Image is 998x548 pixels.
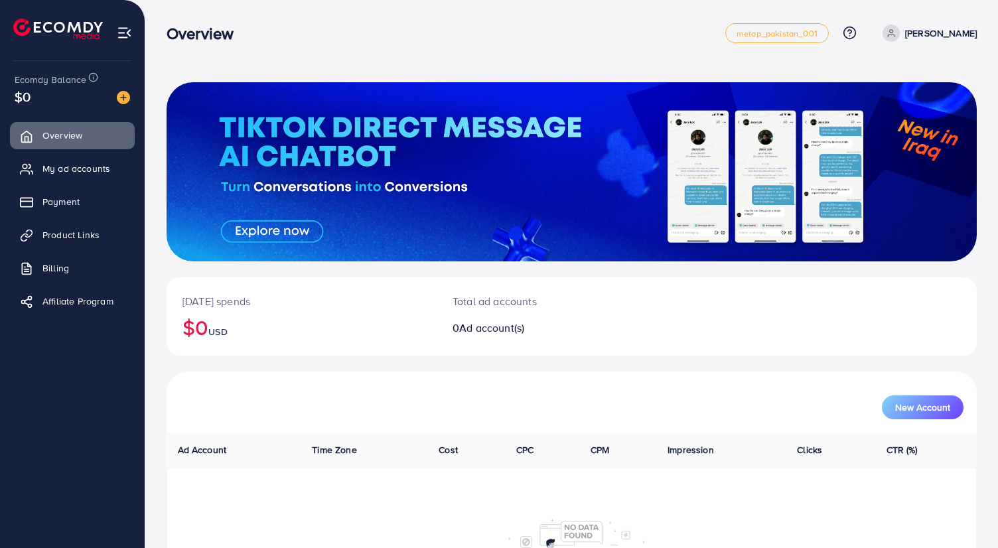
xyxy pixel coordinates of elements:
span: Clicks [797,443,822,456]
img: menu [117,25,132,40]
a: [PERSON_NAME] [877,25,977,42]
span: Time Zone [312,443,356,456]
span: CPC [516,443,534,456]
img: image [117,91,130,104]
button: New Account [882,395,963,419]
span: metap_pakistan_001 [737,29,818,38]
span: $0 [15,87,31,106]
span: Overview [42,129,82,142]
a: Overview [10,122,135,149]
span: Ad Account [178,443,227,456]
span: Product Links [42,228,100,241]
span: Ecomdy Balance [15,73,86,86]
p: Total ad accounts [453,293,623,309]
a: Affiliate Program [10,288,135,314]
span: USD [208,325,227,338]
span: Impression [668,443,714,456]
a: Payment [10,188,135,215]
span: Billing [42,261,69,275]
span: Cost [439,443,458,456]
a: Product Links [10,222,135,248]
span: Affiliate Program [42,295,113,308]
span: My ad accounts [42,162,110,175]
span: Payment [42,195,80,208]
a: metap_pakistan_001 [725,23,829,43]
p: [PERSON_NAME] [905,25,977,41]
h2: 0 [453,322,623,334]
span: Ad account(s) [459,320,524,335]
span: CPM [591,443,609,456]
span: CTR (%) [887,443,918,456]
a: My ad accounts [10,155,135,182]
img: logo [13,19,103,39]
span: New Account [895,403,950,412]
h2: $0 [182,314,421,340]
p: [DATE] spends [182,293,421,309]
a: Billing [10,255,135,281]
h3: Overview [167,24,244,43]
